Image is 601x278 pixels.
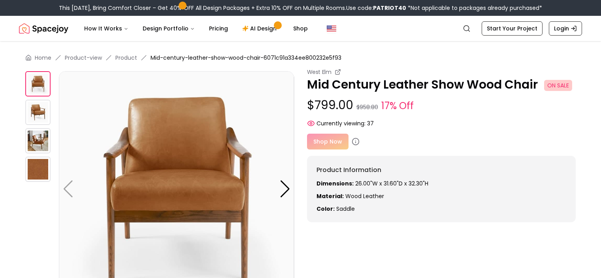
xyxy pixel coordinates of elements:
a: Home [35,54,51,62]
p: 26.00"W x 31.60"D x 32.30"H [317,180,567,187]
small: 17% Off [381,99,414,113]
a: Product [115,54,137,62]
strong: Color: [317,205,335,213]
button: Design Portfolio [136,21,201,36]
span: 37 [367,119,374,127]
nav: Global [19,16,582,41]
p: $799.00 [307,98,576,113]
small: West Elm [307,68,332,76]
a: Start Your Project [482,21,543,36]
img: https://storage.googleapis.com/spacejoy-main/assets/6071c91a334ee800232e5f93/product_1_n8c0l9lbo4c [25,100,51,125]
span: Currently viewing: [317,119,365,127]
button: How It Works [78,21,135,36]
strong: Dimensions: [317,180,354,187]
a: Shop [287,21,314,36]
span: saddle [336,205,355,213]
span: Mid-century-leather-show-wood-chair-6071c91a334ee800232e5f93 [151,54,341,62]
nav: Main [78,21,314,36]
strong: Material: [317,192,344,200]
a: Login [549,21,582,36]
img: https://storage.googleapis.com/spacejoy-main/assets/6071c91a334ee800232e5f93/product_2_67lejj21a3ae [25,128,51,153]
div: This [DATE], Bring Comfort Closer – Get 40% OFF All Design Packages + Extra 10% OFF on Multiple R... [59,4,542,12]
a: Pricing [203,21,234,36]
span: *Not applicable to packages already purchased* [406,4,542,12]
span: Use code: [346,4,406,12]
img: https://storage.googleapis.com/spacejoy-main/assets/6071c91a334ee800232e5f93/product_0_cbmchc6fid8g [25,71,51,96]
span: Wood leather [345,192,384,200]
p: Mid Century Leather Show Wood Chair [307,78,576,92]
span: ON SALE [544,80,572,91]
a: Product-view [65,54,102,62]
nav: breadcrumb [25,54,576,62]
b: PATRIOT40 [373,4,406,12]
img: Spacejoy Logo [19,21,68,36]
img: United States [327,24,336,33]
img: https://storage.googleapis.com/spacejoy-main/assets/6071c91a334ee800232e5f93/product_3_7nekb7n4nef3 [25,157,51,182]
a: Spacejoy [19,21,68,36]
h6: Product Information [317,165,567,175]
a: AI Design [236,21,285,36]
small: $958.80 [356,103,378,111]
